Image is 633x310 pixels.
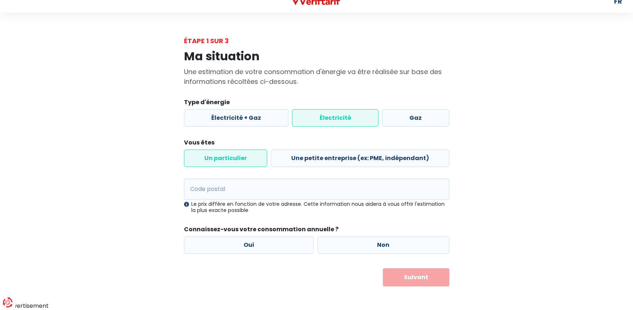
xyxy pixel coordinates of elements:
[184,49,449,63] h1: Ma situation
[184,36,449,46] div: Étape 1 sur 3
[382,109,449,127] label: Gaz
[271,150,449,167] label: Une petite entreprise (ex: PME, indépendant)
[184,98,449,109] legend: Type d'énergie
[317,236,449,254] label: Non
[184,179,449,200] input: 1000
[184,67,449,86] p: Une estimation de votre consommation d'énergie va être réalisée sur base des informations récolté...
[184,138,449,150] legend: Vous êtes
[383,268,449,286] button: Suivant
[184,225,449,236] legend: Connaissez-vous votre consommation annuelle ?
[184,201,449,213] div: Le prix diffère en fonction de votre adresse. Cette information nous aidera à vous offrir l'estim...
[184,150,267,167] label: Un particulier
[292,109,378,127] label: Électricité
[184,236,314,254] label: Oui
[184,109,289,127] label: Électricité + Gaz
